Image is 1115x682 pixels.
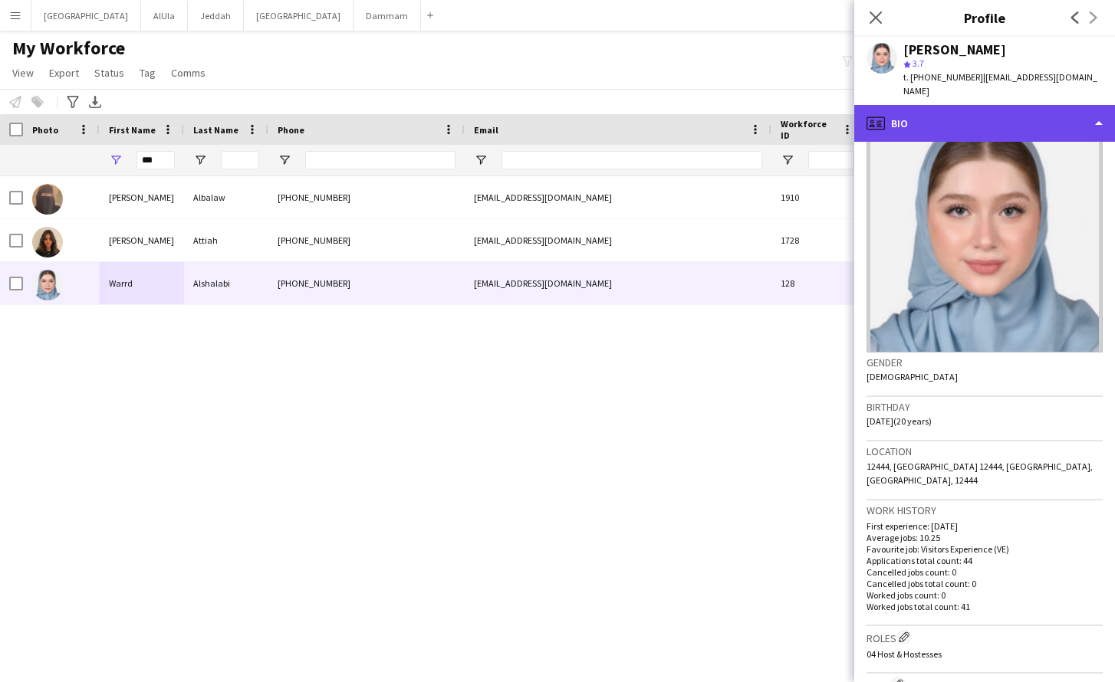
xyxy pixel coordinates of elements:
span: [DEMOGRAPHIC_DATA] [867,371,958,382]
p: Worked jobs count: 0 [867,589,1103,601]
p: Cancelled jobs total count: 0 [867,578,1103,589]
img: Warrd Alshalabi [32,270,63,300]
a: Export [43,63,85,83]
span: My Workforce [12,37,125,60]
button: [GEOGRAPHIC_DATA] [244,1,354,31]
p: First experience: [DATE] [867,520,1103,532]
button: Open Filter Menu [278,153,291,167]
a: Comms [165,63,212,83]
button: Open Filter Menu [781,153,794,167]
a: Status [88,63,130,83]
span: Photo [32,124,58,136]
app-action-btn: Export XLSX [86,93,104,111]
div: 1728 [771,219,863,261]
h3: Location [867,444,1103,458]
div: Warrd [100,262,184,304]
h3: Birthday [867,400,1103,414]
p: Worked jobs total count: 41 [867,601,1103,612]
span: Status [94,66,124,80]
span: t. [PHONE_NUMBER] [903,71,983,83]
span: View [12,66,34,80]
div: [PERSON_NAME] [903,43,1006,57]
div: [EMAIL_ADDRESS][DOMAIN_NAME] [465,262,771,304]
app-action-btn: Advanced filters [64,93,82,111]
p: Cancelled jobs count: 0 [867,566,1103,578]
span: Email [474,124,498,136]
div: [PHONE_NUMBER] [268,219,465,261]
button: [GEOGRAPHIC_DATA] [31,1,141,31]
button: Open Filter Menu [109,153,123,167]
input: Workforce ID Filter Input [808,151,854,169]
p: Favourite job: Visitors Experience (VE) [867,543,1103,555]
button: Jeddah [188,1,244,31]
img: Ward Attiah [32,227,63,257]
button: Dammam [354,1,421,31]
div: 1910 [771,176,863,218]
span: Phone [278,124,304,136]
h3: Profile [854,8,1115,28]
div: [PHONE_NUMBER] [268,262,465,304]
h3: Work history [867,503,1103,517]
span: First Name [109,124,156,136]
div: Bio [854,105,1115,142]
span: 04 Host & Hostesses [867,648,942,660]
button: Open Filter Menu [193,153,207,167]
input: Email Filter Input [502,151,762,169]
span: | [EMAIL_ADDRESS][DOMAIN_NAME] [903,71,1097,97]
button: AlUla [141,1,188,31]
p: Applications total count: 44 [867,555,1103,566]
div: [PERSON_NAME] [100,176,184,218]
span: Tag [140,66,156,80]
div: Attiah [184,219,268,261]
div: Albalaw [184,176,268,218]
p: Average jobs: 10.25 [867,532,1103,543]
span: Workforce ID [781,118,836,141]
span: Comms [171,66,206,80]
span: Export [49,66,79,80]
h3: Gender [867,356,1103,369]
div: [PERSON_NAME] [100,219,184,261]
div: 128 [771,262,863,304]
button: Open Filter Menu [474,153,488,167]
h3: Roles [867,629,1103,645]
div: Alshalabi [184,262,268,304]
span: [DATE] (20 years) [867,415,932,427]
a: Tag [133,63,162,83]
span: 12444, [GEOGRAPHIC_DATA] 12444, [GEOGRAPHIC_DATA], [GEOGRAPHIC_DATA], 12444 [867,461,1093,486]
span: Last Name [193,124,238,136]
input: Last Name Filter Input [221,151,259,169]
div: [EMAIL_ADDRESS][DOMAIN_NAME] [465,176,771,218]
input: Phone Filter Input [305,151,456,169]
input: First Name Filter Input [136,151,175,169]
span: 3.7 [913,57,924,69]
div: [PHONE_NUMBER] [268,176,465,218]
a: View [6,63,40,83]
div: [EMAIL_ADDRESS][DOMAIN_NAME] [465,219,771,261]
img: Anwar Albalaw [32,184,63,215]
img: Crew avatar or photo [867,123,1103,352]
